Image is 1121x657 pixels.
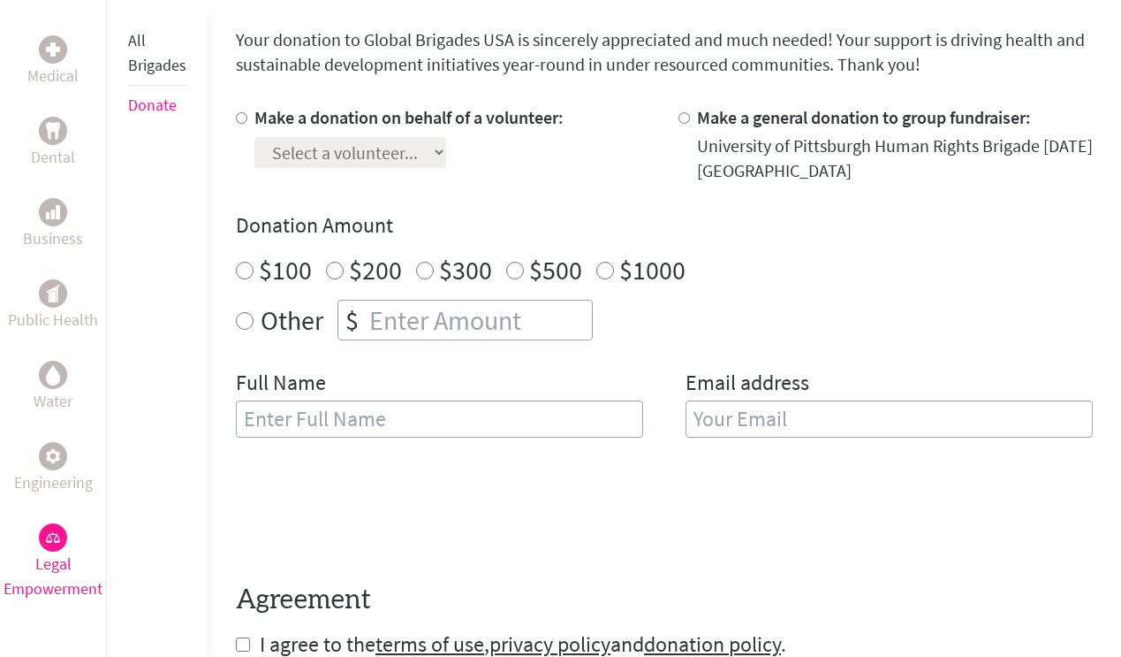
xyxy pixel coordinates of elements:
p: Dental [31,145,75,170]
label: $300 [439,253,492,286]
div: $ [338,301,366,340]
p: Medical [27,64,79,88]
a: Legal EmpowermentLegal Empowerment [4,523,102,601]
div: Water [39,361,67,389]
div: Legal Empowerment [39,523,67,552]
iframe: reCAPTCHA [236,480,504,549]
label: Email address [685,369,809,401]
img: Legal Empowerment [46,532,60,543]
p: Legal Empowerment [4,552,102,601]
a: DentalDental [31,117,75,170]
label: $1000 [619,253,685,286]
label: $200 [349,253,402,286]
a: All Brigades [128,30,186,75]
label: $500 [529,253,582,286]
div: Engineering [39,442,67,470]
div: University of Pittsburgh Human Rights Brigade [DATE] [GEOGRAPHIC_DATA] [697,134,1093,183]
li: Donate [128,86,186,125]
h4: Agreement [236,584,1093,616]
img: Business [46,205,60,219]
a: MedicalMedical [27,35,79,88]
label: $100 [259,253,312,286]
li: All Brigades [128,21,186,86]
div: Business [39,198,67,226]
label: Other [261,300,323,340]
a: BusinessBusiness [23,198,83,251]
input: Your Email [685,401,1093,438]
p: Water [34,389,72,414]
label: Full Name [236,369,326,401]
a: WaterWater [34,361,72,414]
img: Medical [46,42,60,57]
div: Public Health [39,279,67,308]
img: Dental [46,122,60,139]
a: Donate [128,95,177,115]
a: EngineeringEngineering [14,442,93,495]
label: Make a donation on behalf of a volunteer: [254,106,564,128]
input: Enter Full Name [236,401,643,438]
a: Public HealthPublic Health [8,279,98,332]
p: Your donation to Global Brigades USA is sincerely appreciated and much needed! Your support is dr... [236,27,1093,77]
img: Engineering [46,449,60,463]
p: Business [23,226,83,251]
img: Water [46,364,60,385]
div: Dental [39,117,67,145]
p: Public Health [8,308,98,332]
div: Medical [39,35,67,64]
label: Make a general donation to group fundraiser: [697,106,1031,128]
img: Public Health [46,285,60,302]
h4: Donation Amount [236,211,1093,240]
p: Engineering [14,470,93,495]
input: Enter Amount [366,301,592,340]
